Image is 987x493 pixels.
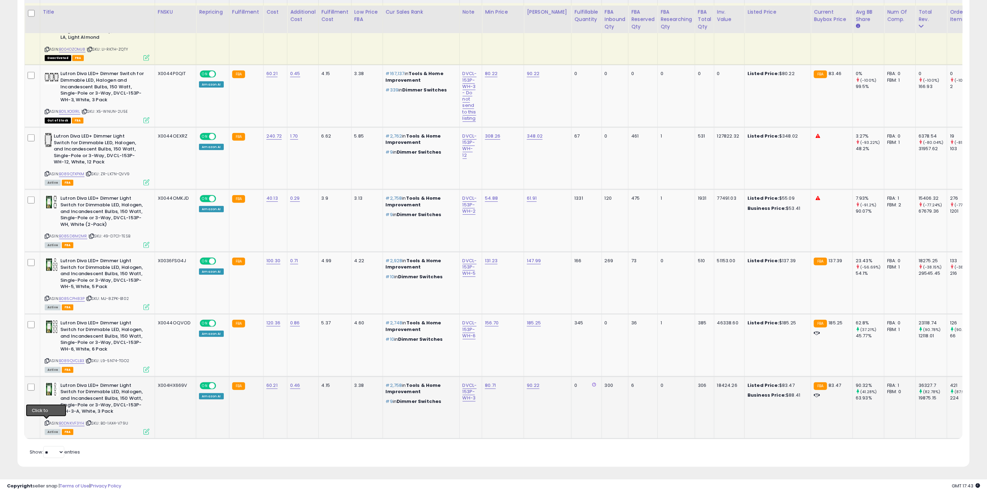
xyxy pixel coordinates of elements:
[574,382,596,389] div: 0
[574,71,596,77] div: 0
[923,78,939,83] small: (-100%)
[950,195,978,201] div: 276
[201,196,209,202] span: ON
[72,55,84,61] span: FBA
[45,195,149,247] div: ASIN:
[950,146,978,152] div: 103
[955,140,973,145] small: (-81.55%)
[463,319,477,339] a: DVCL-153P-WH-6
[215,321,226,326] span: OFF
[856,333,884,339] div: 45.77%
[860,78,876,83] small: (-100%)
[747,257,779,264] b: Listed Price:
[527,195,537,202] a: 61.91
[923,264,942,270] small: (-38.15%)
[386,195,441,208] span: Tools & Home Improvement
[199,331,223,337] div: Amazon AI
[232,195,245,203] small: FBA
[747,392,786,398] b: Business Price:
[950,208,978,214] div: 1201
[955,264,974,270] small: (-38.43%)
[386,319,403,326] span: #2,748
[386,71,454,83] p: in
[747,382,805,389] div: $83.47
[87,46,128,52] span: | SKU: LI-RK7H-ZQTY
[45,320,59,334] img: 514+qi0kr5L._SL40_.jpg
[856,195,884,201] div: 7.93%
[72,118,84,124] span: FBA
[747,71,805,77] div: $80.22
[403,87,447,93] span: Dimmer Switches
[887,8,913,23] div: Num of Comp.
[919,83,947,90] div: 166.93
[856,8,881,23] div: Avg BB Share
[463,8,479,16] div: Note
[698,71,709,77] div: 0
[59,171,84,177] a: B089QTXPXM
[527,70,539,77] a: 90.22
[919,258,947,264] div: 18275.25
[266,70,278,77] a: 60.21
[574,195,596,201] div: 1331
[527,8,568,16] div: [PERSON_NAME]
[747,258,805,264] div: $137.39
[950,320,978,326] div: 126
[923,202,942,208] small: (-77.24%)
[698,195,709,201] div: 1931
[386,382,402,389] span: #2,758
[386,195,454,208] p: in
[290,195,300,202] a: 0.29
[923,389,940,395] small: (82.78%)
[386,382,454,395] p: in
[698,8,711,30] div: FBA Total Qty
[322,71,346,77] div: 4.15
[201,134,209,140] span: ON
[463,382,477,402] a: DVCL-153P-WH-3
[919,382,947,389] div: 36327.7
[605,258,623,264] div: 269
[860,327,876,332] small: (37.21%)
[59,420,84,426] a: B0DNKVF3YH
[386,382,441,395] span: Tools & Home Improvement
[199,8,226,16] div: Repricing
[45,382,149,434] div: ASIN:
[527,257,541,264] a: 147.99
[747,319,779,326] b: Listed Price:
[354,71,377,77] div: 3.38
[45,258,59,272] img: 41mVuP3rXNL._SL40_.jpg
[887,326,910,333] div: FBM: 1
[266,319,280,326] a: 120.36
[45,133,52,147] img: 41tYk83cN+L._SL40_.jpg
[386,274,454,280] p: in
[950,333,978,339] div: 66
[698,133,709,139] div: 531
[747,205,805,212] div: $53.41
[290,8,316,23] div: Additional Cost
[322,382,346,389] div: 4.15
[661,258,690,264] div: 0
[814,382,827,390] small: FBA
[386,336,394,343] span: #10
[215,196,226,202] span: OFF
[950,71,978,77] div: 0
[856,258,884,264] div: 23.43%
[463,70,477,122] a: DVCL-153P-WH-3 - Do not send to this listing
[887,139,910,146] div: FBM: 1
[158,320,191,326] div: X0044OQVOD
[45,382,59,396] img: 41Q+ooTFI-L._SL40_.jpg
[717,195,739,201] div: 77491.03
[199,144,223,150] div: Amazon AI
[661,320,690,326] div: 1
[856,146,884,152] div: 48.2%
[887,320,910,326] div: FBA: 0
[43,8,152,16] div: Title
[950,133,978,139] div: 19
[919,133,947,139] div: 6378.54
[45,367,61,373] span: All listings currently available for purchase on Amazon
[386,258,454,270] p: in
[398,336,443,343] span: Dimmer Switches
[232,133,245,141] small: FBA
[354,382,377,389] div: 3.38
[45,258,149,309] div: ASIN:
[199,393,223,399] div: Amazon AI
